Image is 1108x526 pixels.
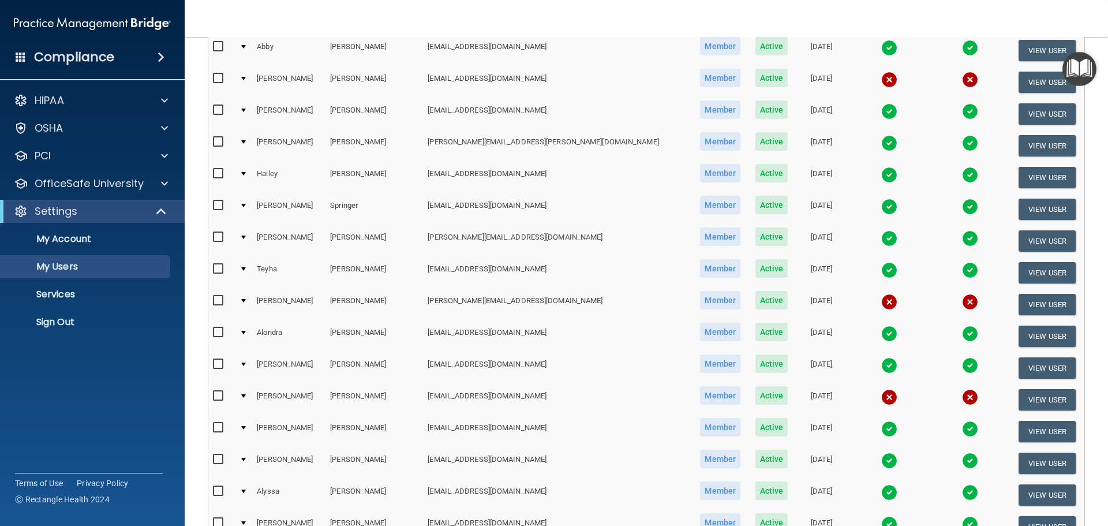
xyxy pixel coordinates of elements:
p: Settings [35,204,77,218]
img: tick.e7d51cea.svg [962,199,978,215]
button: View User [1019,326,1076,347]
img: cross.ca9f0e7f.svg [881,389,897,405]
td: [PERSON_NAME] [252,193,325,225]
button: View User [1019,389,1076,411]
span: Active [755,386,788,405]
span: Active [755,259,788,278]
p: Services [8,289,165,300]
img: tick.e7d51cea.svg [881,453,897,469]
img: tick.e7d51cea.svg [962,103,978,120]
a: PCI [14,149,168,163]
img: tick.e7d51cea.svg [962,40,978,56]
span: Active [755,418,788,437]
td: [EMAIL_ADDRESS][DOMAIN_NAME] [423,384,692,416]
td: [DATE] [795,130,848,162]
span: Member [700,482,740,500]
span: Member [700,386,740,405]
td: [DATE] [795,447,848,479]
p: Sign Out [8,316,165,328]
td: [EMAIL_ADDRESS][DOMAIN_NAME] [423,447,692,479]
img: tick.e7d51cea.svg [881,357,897,374]
td: [EMAIL_ADDRESS][DOMAIN_NAME] [423,98,692,130]
button: View User [1019,103,1076,125]
td: Alondra [252,320,325,352]
img: tick.e7d51cea.svg [881,326,897,342]
td: [DATE] [795,416,848,447]
td: [PERSON_NAME] [325,162,423,193]
td: [PERSON_NAME] [252,384,325,416]
img: tick.e7d51cea.svg [881,230,897,247]
button: View User [1019,294,1076,315]
td: [DATE] [795,289,848,320]
img: tick.e7d51cea.svg [881,199,897,215]
td: [PERSON_NAME] [325,289,423,320]
td: [EMAIL_ADDRESS][DOMAIN_NAME] [423,162,692,193]
td: [PERSON_NAME][EMAIL_ADDRESS][PERSON_NAME][DOMAIN_NAME] [423,130,692,162]
button: View User [1019,199,1076,220]
a: HIPAA [14,94,168,107]
td: Teyha [252,257,325,289]
td: [PERSON_NAME] [252,447,325,479]
img: tick.e7d51cea.svg [881,421,897,437]
td: [DATE] [795,225,848,257]
td: [DATE] [795,66,848,98]
img: tick.e7d51cea.svg [962,135,978,151]
img: tick.e7d51cea.svg [962,484,978,501]
button: Open Resource Center [1062,52,1096,86]
td: [PERSON_NAME] [252,225,325,257]
td: [PERSON_NAME] [252,416,325,447]
td: [EMAIL_ADDRESS][DOMAIN_NAME] [423,416,692,447]
td: [PERSON_NAME] [325,257,423,289]
td: [PERSON_NAME] [252,289,325,320]
td: [PERSON_NAME] [325,352,423,384]
button: View User [1019,262,1076,283]
td: [EMAIL_ADDRESS][DOMAIN_NAME] [423,66,692,98]
td: Alyssa [252,479,325,511]
span: Member [700,37,740,55]
button: View User [1019,135,1076,156]
td: Abby [252,35,325,66]
p: OSHA [35,121,63,135]
td: [PERSON_NAME] [252,66,325,98]
img: tick.e7d51cea.svg [881,103,897,120]
button: View User [1019,72,1076,93]
span: Member [700,196,740,214]
img: tick.e7d51cea.svg [962,326,978,342]
span: Active [755,355,788,373]
td: [PERSON_NAME] [252,130,325,162]
td: [PERSON_NAME][EMAIL_ADDRESS][DOMAIN_NAME] [423,225,692,257]
td: [PERSON_NAME] [325,479,423,511]
td: [DATE] [795,162,848,193]
img: tick.e7d51cea.svg [962,262,978,278]
img: cross.ca9f0e7f.svg [962,389,978,405]
a: OSHA [14,121,168,135]
img: tick.e7d51cea.svg [962,230,978,247]
img: PMB logo [14,12,171,35]
p: My Users [8,261,165,273]
td: [PERSON_NAME] [325,384,423,416]
p: My Account [8,233,165,245]
a: Privacy Policy [77,477,129,489]
td: [EMAIL_ADDRESS][DOMAIN_NAME] [423,352,692,384]
img: cross.ca9f0e7f.svg [962,72,978,88]
button: View User [1019,357,1076,379]
span: Active [755,132,788,151]
td: [PERSON_NAME] [325,320,423,352]
img: tick.e7d51cea.svg [881,167,897,183]
span: Member [700,291,740,309]
td: [PERSON_NAME] [325,98,423,130]
span: Active [755,196,788,214]
span: Member [700,259,740,278]
a: Terms of Use [15,477,63,489]
iframe: Drift Widget Chat Controller [908,444,1094,490]
img: tick.e7d51cea.svg [881,135,897,151]
button: View User [1019,230,1076,252]
td: [DATE] [795,384,848,416]
td: [EMAIL_ADDRESS][DOMAIN_NAME] [423,35,692,66]
td: [DATE] [795,35,848,66]
td: [EMAIL_ADDRESS][DOMAIN_NAME] [423,479,692,511]
td: [PERSON_NAME] [325,130,423,162]
img: tick.e7d51cea.svg [881,484,897,501]
td: [PERSON_NAME] [325,447,423,479]
p: PCI [35,149,51,163]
